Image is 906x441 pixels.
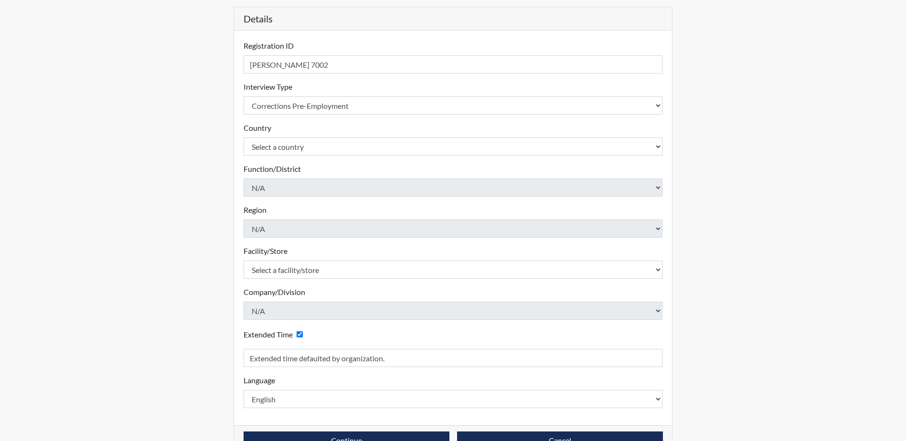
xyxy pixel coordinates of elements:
label: Interview Type [244,81,292,93]
label: Language [244,375,275,386]
label: Company/Division [244,286,305,298]
label: Registration ID [244,40,294,52]
label: Extended Time [244,329,293,340]
h5: Details [234,7,672,31]
label: Function/District [244,163,301,175]
label: Region [244,204,266,216]
label: Facility/Store [244,245,288,257]
label: Country [244,122,271,134]
input: Insert a Registration ID, which needs to be a unique alphanumeric value for each interviewee [244,55,663,73]
div: Checking this box will provide the interviewee with an accomodation of extra time to answer each ... [244,327,307,341]
input: Reason for Extension [244,349,663,367]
